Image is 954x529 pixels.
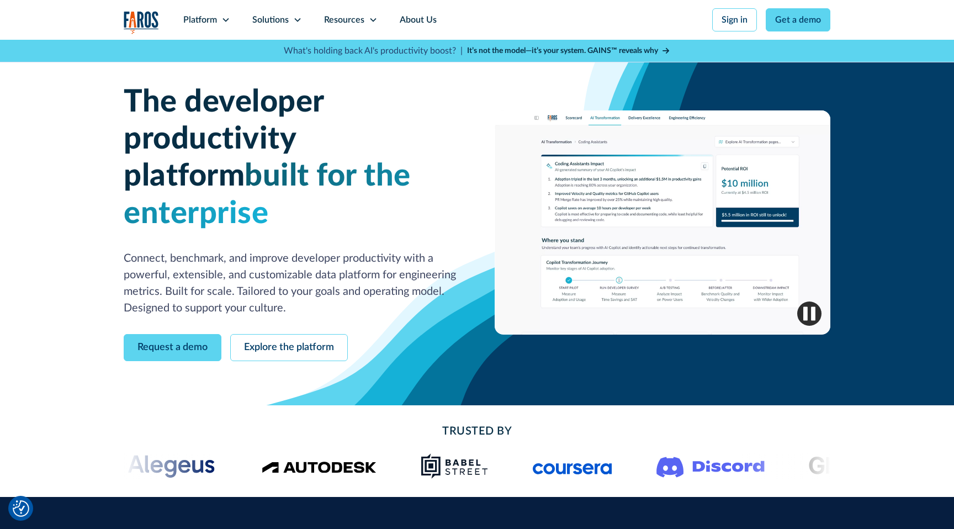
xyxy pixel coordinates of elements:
[467,45,670,57] a: It’s not the model—it’s your system. GAINS™ reveals why
[656,454,765,478] img: Logo of the communication platform Discord.
[230,334,348,361] a: Explore the platform
[421,453,489,479] img: Babel Street logo png
[124,161,411,229] span: built for the enterprise
[262,458,377,473] img: Logo of the design software company Autodesk.
[766,8,830,31] a: Get a demo
[284,44,463,57] p: What's holding back AI's productivity boost? |
[124,84,459,232] h1: The developer productivity platform
[712,8,757,31] a: Sign in
[212,423,742,440] h2: Trusted By
[324,13,364,27] div: Resources
[252,13,289,27] div: Solutions
[124,11,159,34] a: home
[124,334,221,361] a: Request a demo
[533,457,612,475] img: Logo of the online learning platform Coursera.
[124,250,459,316] p: Connect, benchmark, and improve developer productivity with a powerful, extensible, and customiza...
[13,500,29,517] img: Revisit consent button
[104,453,218,479] img: Alegeus logo
[124,11,159,34] img: Logo of the analytics and reporting company Faros.
[183,13,217,27] div: Platform
[13,500,29,517] button: Cookie Settings
[467,47,658,55] strong: It’s not the model—it’s your system. GAINS™ reveals why
[797,301,821,326] img: Pause video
